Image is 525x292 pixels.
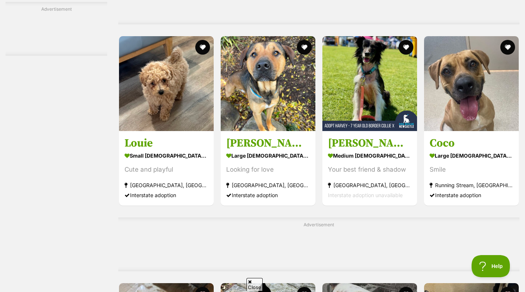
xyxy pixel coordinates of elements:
strong: [GEOGRAPHIC_DATA], [GEOGRAPHIC_DATA] [125,180,208,190]
img: Harvey - 7 Year Old Border Collie X Sheltie - Border Collie x Shetland Sheepdog [322,36,417,131]
h3: [PERSON_NAME] - [DEMOGRAPHIC_DATA] Border Collie X Sheltie [328,136,412,150]
a: [PERSON_NAME] - [DEMOGRAPHIC_DATA] Border Collie X Sheltie medium [DEMOGRAPHIC_DATA] Dog Your bes... [322,131,417,206]
img: Jake - Mixed breed Dog [221,36,315,131]
button: favourite [500,40,515,55]
strong: large [DEMOGRAPHIC_DATA] Dog [430,150,513,161]
h3: Louie [125,136,208,150]
iframe: Help Scout Beacon - Open [472,255,510,277]
button: favourite [399,40,413,55]
div: Smile [430,165,513,175]
a: Coco large [DEMOGRAPHIC_DATA] Dog Smile Running Stream, [GEOGRAPHIC_DATA] Interstate adoption [424,131,519,206]
strong: [GEOGRAPHIC_DATA], [GEOGRAPHIC_DATA] [226,180,310,190]
strong: small [DEMOGRAPHIC_DATA] Dog [125,150,208,161]
h3: Coco [430,136,513,150]
button: favourite [195,40,210,55]
img: Louie - Poodle (Miniature) x Maltese Dog [119,36,214,131]
span: Close [246,278,263,291]
strong: [GEOGRAPHIC_DATA], [GEOGRAPHIC_DATA] [328,180,412,190]
div: Your best friend & shadow [328,165,412,175]
a: [PERSON_NAME] large [DEMOGRAPHIC_DATA] Dog Looking for love [GEOGRAPHIC_DATA], [GEOGRAPHIC_DATA] ... [221,131,315,206]
div: Interstate adoption [430,190,513,200]
div: Interstate adoption [226,190,310,200]
div: Advertisement [118,217,519,271]
div: Interstate adoption [125,190,208,200]
span: Interstate adoption unavailable [328,192,403,198]
div: Advertisement [6,2,107,56]
a: Louie small [DEMOGRAPHIC_DATA] Dog Cute and playful [GEOGRAPHIC_DATA], [GEOGRAPHIC_DATA] Intersta... [119,131,214,206]
div: Looking for love [226,165,310,175]
div: Cute and playful [125,165,208,175]
strong: large [DEMOGRAPHIC_DATA] Dog [226,150,310,161]
strong: Running Stream, [GEOGRAPHIC_DATA] [430,180,513,190]
button: favourite [297,40,312,55]
img: Coco - Bullmastiff Dog [424,36,519,131]
strong: medium [DEMOGRAPHIC_DATA] Dog [328,150,412,161]
h3: [PERSON_NAME] [226,136,310,150]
